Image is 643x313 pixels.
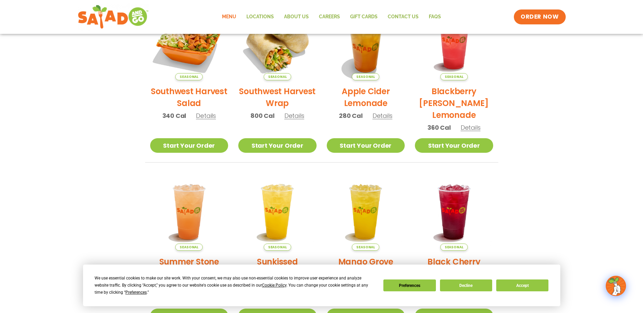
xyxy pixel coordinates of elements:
img: Product photo for Apple Cider Lemonade [327,2,405,80]
span: Details [373,111,393,120]
h2: Sunkissed [PERSON_NAME] [238,256,317,279]
a: About Us [279,9,314,25]
button: Decline [440,279,492,291]
img: Product photo for Black Cherry Orchard Lemonade [415,173,493,251]
a: Start Your Order [415,138,493,153]
button: Accept [496,279,548,291]
h2: Summer Stone Fruit Lemonade [150,256,228,279]
span: 280 Cal [339,111,363,120]
span: ORDER NOW [521,13,559,21]
a: Start Your Order [238,138,317,153]
span: 800 Cal [250,111,275,120]
div: Cookie Consent Prompt [83,265,560,306]
nav: Menu [217,9,446,25]
span: Seasonal [175,73,203,80]
span: Details [461,123,481,132]
a: ORDER NOW [514,9,565,24]
span: Details [196,111,216,120]
a: Start Your Order [327,138,405,153]
h2: Black Cherry Orchard Lemonade [415,256,493,291]
div: We use essential cookies to make our site work. With your consent, we may also use non-essential ... [95,275,375,296]
button: Preferences [383,279,436,291]
span: Seasonal [352,73,379,80]
span: Seasonal [264,73,291,80]
span: Details [284,111,304,120]
a: Menu [217,9,241,25]
span: Cookie Policy [262,283,286,288]
img: Product photo for Blackberry Bramble Lemonade [415,2,493,80]
h2: Southwest Harvest Wrap [238,85,317,109]
a: Start Your Order [150,138,228,153]
h2: Mango Grove Lemonade [327,256,405,279]
img: Product photo for Summer Stone Fruit Lemonade [150,173,228,251]
a: FAQs [424,9,446,25]
a: GIFT CARDS [345,9,383,25]
a: Locations [241,9,279,25]
span: 340 Cal [162,111,186,120]
img: Product photo for Mango Grove Lemonade [327,173,405,251]
h2: Blackberry [PERSON_NAME] Lemonade [415,85,493,121]
h2: Apple Cider Lemonade [327,85,405,109]
span: Seasonal [440,73,468,80]
span: Seasonal [440,244,468,251]
h2: Southwest Harvest Salad [150,85,228,109]
img: Product photo for Southwest Harvest Wrap [238,2,317,80]
a: Careers [314,9,345,25]
span: Seasonal [352,244,379,251]
span: Preferences [125,290,147,295]
span: 360 Cal [427,123,451,132]
img: Product photo for Southwest Harvest Salad [150,2,228,80]
img: new-SAG-logo-768×292 [78,3,149,30]
img: wpChatIcon [606,276,625,295]
a: Contact Us [383,9,424,25]
img: Product photo for Sunkissed Yuzu Lemonade [238,173,317,251]
span: Seasonal [264,244,291,251]
span: Seasonal [175,244,203,251]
